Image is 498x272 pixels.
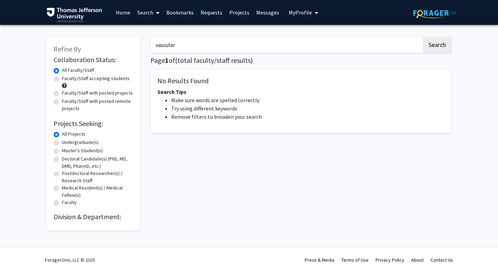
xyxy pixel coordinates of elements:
[62,75,130,82] label: Faculty/Staff accepting students
[62,170,133,184] label: Postdoctoral Researcher(s) / Research Staff
[150,140,451,156] nav: Page navigation
[62,199,77,206] label: Faculty
[171,96,444,104] li: Make sure words are spelled correctly
[157,88,186,95] span: Search Tips
[62,147,103,154] label: Master's Student(s)
[411,257,424,263] a: About
[226,0,253,25] a: Projects
[62,89,133,97] label: Faculty/Staff with posted projects
[45,248,95,272] div: ForagerOne, LLC © 2025
[305,257,334,263] a: Press & Media
[171,113,444,121] li: Remove filters to broaden your search
[150,56,451,65] h1: Page of ( total faculty/staff results)
[62,67,94,74] label: All Faculty/Staff
[150,37,422,53] input: Search Keywords
[413,8,456,18] img: ForagerOne Logo
[163,0,197,25] a: Bookmarks
[112,0,134,25] a: Home
[62,155,133,170] label: Doctoral Candidate(s) (PhD, MD, DMD, PharmD, etc.)
[341,257,369,263] a: Terms of Use
[431,257,453,263] a: Contact Us
[171,104,444,113] li: Try using different keywords
[134,0,163,25] a: Search
[376,257,404,263] a: Privacy Policy
[62,139,99,146] label: Undergraduate(s)
[54,119,133,128] h2: Projects Seeking:
[62,98,133,112] label: Faculty/Staff with posted remote projects
[62,130,85,138] label: All Projects
[157,77,444,85] h5: No Results Found
[197,0,226,25] a: Requests
[54,56,133,64] h2: Collaboration Status:
[62,184,133,199] label: Medical Resident(s) / Medical Fellow(s)
[165,56,169,65] span: 1
[54,45,81,53] span: Refine By
[423,37,451,53] button: Search
[289,9,312,16] span: My Profile
[47,8,102,22] img: Thomas Jefferson University Logo
[253,0,283,25] a: Messages
[54,213,133,221] h2: Division & Department:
